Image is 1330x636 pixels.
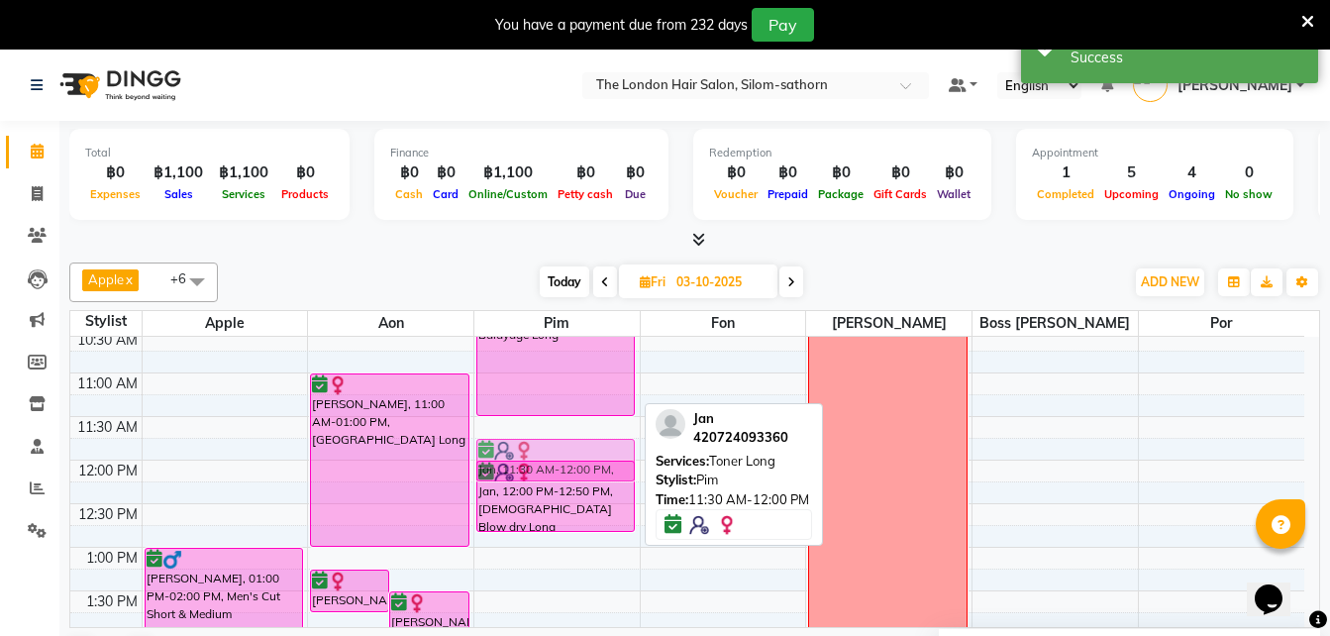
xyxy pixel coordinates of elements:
span: Services [217,187,270,201]
div: 1 [1032,161,1099,184]
span: Package [813,187,869,201]
div: 12:00 PM [74,461,142,481]
span: Services: [656,453,709,469]
div: 5 [1099,161,1164,184]
div: 10:30 AM [73,330,142,351]
img: Kate [1133,67,1168,102]
span: Due [620,187,651,201]
div: ฿0 [390,161,428,184]
span: Fon [641,311,806,336]
div: ฿0 [553,161,618,184]
span: Ongoing [1164,187,1220,201]
div: 4 [1164,161,1220,184]
a: x [124,271,133,287]
div: 1:00 PM [82,548,142,569]
div: Finance [390,145,653,161]
div: ฿0 [276,161,334,184]
span: [PERSON_NAME] [1177,75,1292,96]
span: Sales [159,187,198,201]
span: Expenses [85,187,146,201]
div: Stylist [70,311,142,332]
div: 12:30 PM [74,504,142,525]
span: Petty cash [553,187,618,201]
div: ฿1,100 [146,161,211,184]
span: Products [276,187,334,201]
div: 11:00 AM [73,373,142,394]
div: ฿0 [813,161,869,184]
span: Upcoming [1099,187,1164,201]
span: Completed [1032,187,1099,201]
div: ฿0 [869,161,932,184]
div: ฿0 [709,161,763,184]
div: Appointment [1032,145,1278,161]
div: Redemption [709,145,975,161]
span: Boss [PERSON_NAME] [972,311,1138,336]
span: Fri [635,274,670,289]
span: Prepaid [763,187,813,201]
div: ฿0 [618,161,653,184]
div: ฿0 [428,161,463,184]
input: 2025-10-03 [670,267,769,297]
span: Apple [143,311,308,336]
div: [PERSON_NAME], 11:00 AM-01:00 PM, [GEOGRAPHIC_DATA] Long [311,374,468,546]
button: ADD NEW [1136,268,1204,296]
span: Aon [308,311,473,336]
div: ฿1,100 [463,161,553,184]
span: Today [540,266,589,297]
span: Pim [474,311,640,336]
img: logo [51,57,186,113]
span: ADD NEW [1141,274,1199,289]
div: 420724093360 [693,428,788,448]
span: Jan [693,410,714,426]
span: Toner Long [709,453,775,469]
div: [PERSON_NAME], 01:00 PM-02:00 PM, Men's Cut Short & Medium [146,549,303,633]
div: ฿0 [85,161,146,184]
div: Jan, 11:30 AM-12:00 PM, Toner Long [477,440,635,480]
span: Card [428,187,463,201]
span: Apple [88,271,124,287]
div: Total [85,145,334,161]
div: ฿1,100 [211,161,276,184]
div: ฿0 [932,161,975,184]
span: No show [1220,187,1278,201]
div: 11:30 AM-12:00 PM [656,490,812,510]
span: Online/Custom [463,187,553,201]
span: Cash [390,187,428,201]
div: 1:30 PM [82,591,142,612]
span: Gift Cards [869,187,932,201]
div: [PERSON_NAME], 01:15 PM-01:45 PM, [PERSON_NAME] [311,571,388,611]
span: Stylist: [656,472,696,487]
div: ฿0 [763,161,813,184]
div: Success [1071,48,1303,68]
div: You have a payment due from 232 days [495,15,748,36]
div: 0 [1220,161,1278,184]
button: Pay [752,8,814,42]
div: Jan, 12:00 PM-12:50 PM, [DEMOGRAPHIC_DATA] Blow dry Long [477,462,635,531]
img: profile [656,409,685,439]
span: Por [1139,311,1304,336]
div: 11:30 AM [73,417,142,438]
div: Pim [656,471,812,490]
span: Voucher [709,187,763,201]
div: Jan, 10:00 AM-11:30 AM, Balayage Long [477,287,635,415]
span: +6 [170,270,201,286]
span: Wallet [932,187,975,201]
span: Time: [656,491,688,507]
span: [PERSON_NAME] [806,311,972,336]
iframe: chat widget [1247,557,1310,616]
